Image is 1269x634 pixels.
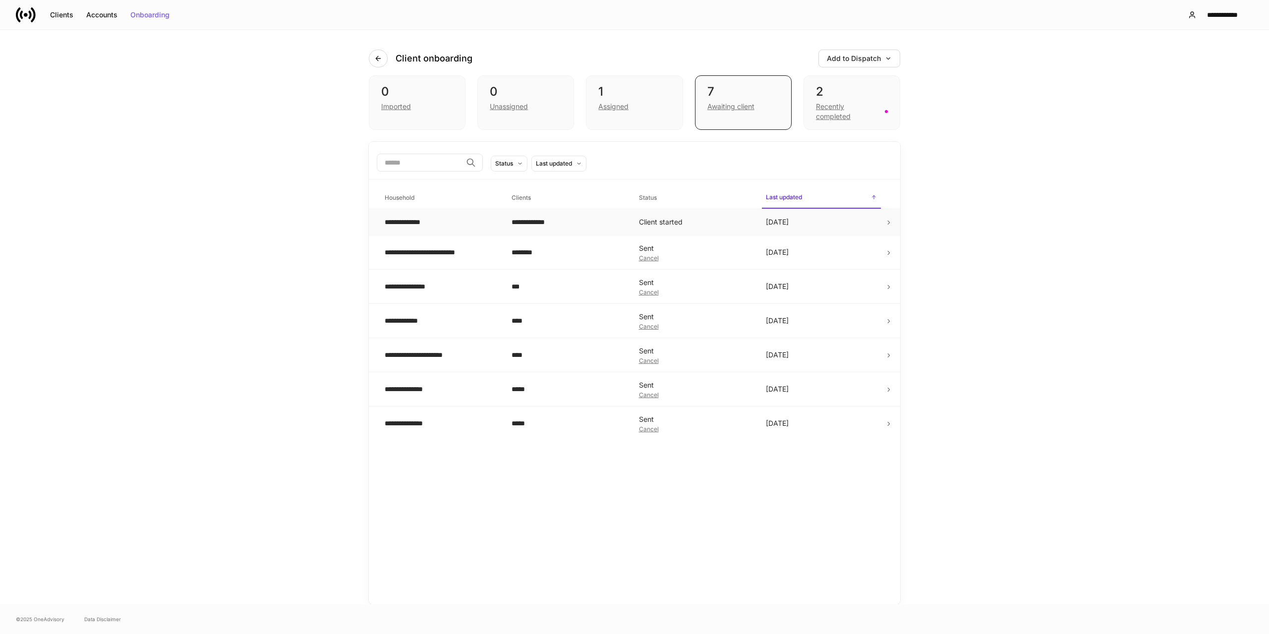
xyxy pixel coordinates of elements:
div: 1Assigned [586,75,683,130]
td: Client started [631,209,758,235]
button: Status [491,156,527,172]
span: © 2025 OneAdvisory [16,615,64,623]
td: [DATE] [758,338,885,372]
div: 0 [381,84,453,100]
td: [DATE] [758,304,885,338]
div: 2Recently completed [804,75,900,130]
div: Onboarding [130,11,170,18]
div: Sent [639,346,750,356]
div: Sent [639,243,750,253]
div: 1 [598,84,670,100]
button: Onboarding [124,7,176,23]
div: 7 [707,84,779,100]
h6: Household [385,193,414,202]
span: Last updated [762,187,881,209]
h6: Clients [512,193,531,202]
td: [DATE] [758,372,885,406]
h6: Last updated [766,192,802,202]
span: Status [635,188,754,208]
button: Cancel [639,426,659,432]
td: [DATE] [758,209,885,235]
div: Sent [639,380,750,390]
div: Sent [639,278,750,288]
div: Sent [639,414,750,424]
span: Clients [508,188,627,208]
td: [DATE] [758,406,885,441]
div: Recently completed [816,102,879,121]
button: Cancel [639,289,659,295]
button: Add to Dispatch [818,50,900,67]
div: 7Awaiting client [695,75,792,130]
td: [DATE] [758,270,885,304]
div: Add to Dispatch [827,55,892,62]
span: Household [381,188,500,208]
div: 2 [816,84,888,100]
button: Accounts [80,7,124,23]
div: Accounts [86,11,117,18]
h6: Status [639,193,657,202]
button: Last updated [531,156,586,172]
div: 0 [490,84,562,100]
button: Clients [44,7,80,23]
a: Data Disclaimer [84,615,121,623]
div: Awaiting client [707,102,754,112]
button: Cancel [639,392,659,398]
div: Unassigned [490,102,528,112]
div: 0Imported [369,75,465,130]
div: Imported [381,102,411,112]
button: Cancel [639,324,659,330]
div: Clients [50,11,73,18]
div: Last updated [536,159,572,168]
div: Status [495,159,513,168]
button: Cancel [639,358,659,364]
div: 0Unassigned [477,75,574,130]
div: Sent [639,312,750,322]
h4: Client onboarding [396,53,472,64]
div: Assigned [598,102,629,112]
button: Cancel [639,255,659,261]
td: [DATE] [758,235,885,270]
